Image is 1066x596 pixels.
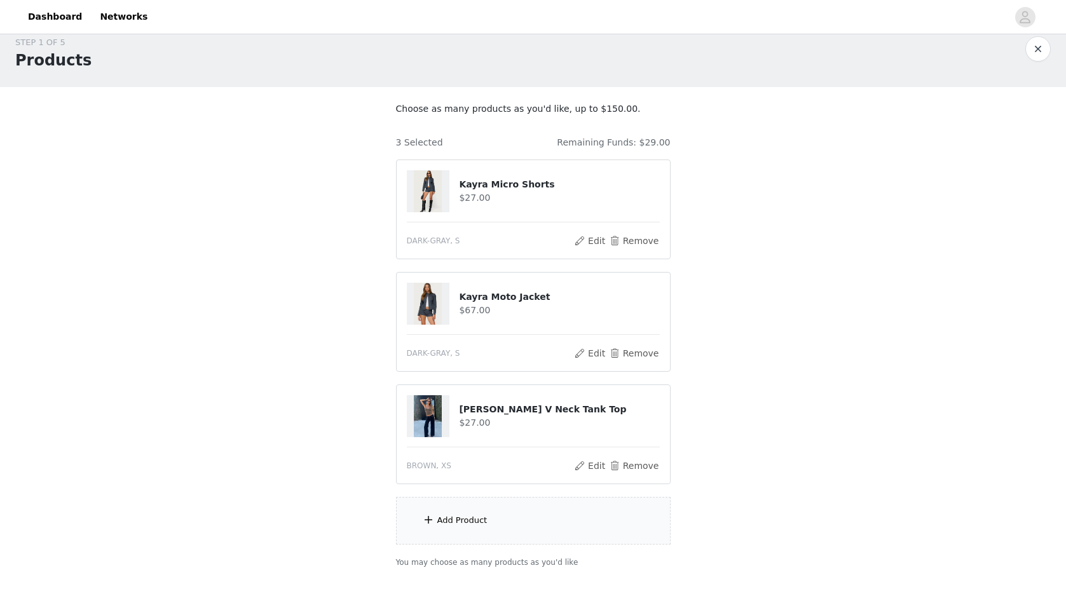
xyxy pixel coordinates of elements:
[396,136,443,149] h4: 3 Selected
[396,557,671,568] p: You may choose as many products as you'd like
[459,191,659,205] h4: $27.00
[574,233,606,248] button: Edit
[414,170,442,212] img: Kayra Micro Shorts
[15,36,92,49] div: STEP 1 OF 5
[414,283,442,325] img: Kayra Moto Jacket
[608,233,659,248] button: Remove
[459,403,659,416] h4: [PERSON_NAME] V Neck Tank Top
[92,3,155,31] a: Networks
[407,348,460,359] span: DARK-GRAY, S
[459,290,659,304] h4: Kayra Moto Jacket
[574,346,606,361] button: Edit
[574,458,606,473] button: Edit
[608,346,659,361] button: Remove
[407,460,451,471] span: BROWN, XS
[407,235,460,247] span: DARK-GRAY, S
[459,178,659,191] h4: Kayra Micro Shorts
[414,395,442,437] img: Nora Buttons V Neck Tank Top
[1019,7,1031,27] div: avatar
[20,3,90,31] a: Dashboard
[15,49,92,72] h1: Products
[557,136,670,149] h4: Remaining Funds: $29.00
[608,458,659,473] button: Remove
[396,102,671,116] p: Choose as many products as you'd like, up to $150.00.
[459,416,659,430] h4: $27.00
[459,304,659,317] h4: $67.00
[437,514,488,527] div: Add Product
